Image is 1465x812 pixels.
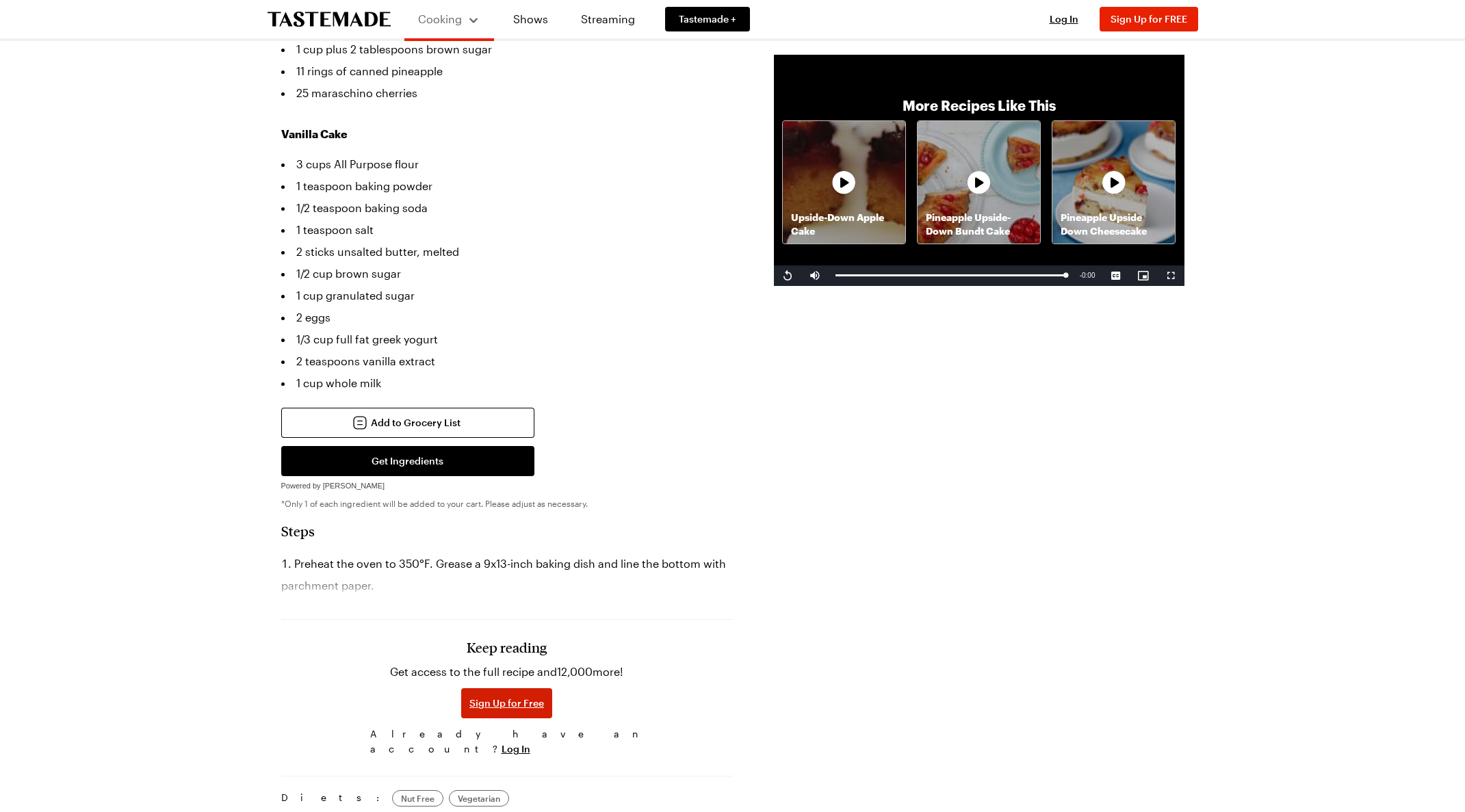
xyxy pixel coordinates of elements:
a: Pineapple Upside Down CheesecakeRecipe image thumbnail [1052,120,1176,244]
li: 1/3 cup full fat greek yogurt [281,328,733,350]
li: 2 sticks unsalted butter, melted [281,241,733,263]
li: 1 cup whole milk [281,372,733,394]
button: Cooking [418,5,480,33]
div: Progress Bar [835,274,1066,276]
span: Already have an account? [370,726,644,757]
span: Add to Grocery List [371,416,461,430]
button: Log In [1037,12,1091,26]
span: 0:00 [1082,272,1095,279]
a: Tastemade + [665,7,750,31]
p: Upside-Down Apple Cake [783,211,905,238]
p: Get access to the full recipe and 12,000 more! [390,664,623,680]
a: Vegetarian [449,790,509,807]
span: Cooking [418,12,462,25]
span: Diets: [281,790,387,807]
a: Upside-Down Apple CakeRecipe image thumbnail [782,120,906,244]
h3: Keep reading [467,639,547,655]
button: Get Ingredients [281,446,534,476]
button: Mute [801,265,829,286]
button: Add to Grocery List [281,408,534,438]
li: 1 teaspoon baking powder [281,175,733,197]
span: Nut Free [401,791,435,805]
p: More Recipes Like This [903,96,1056,115]
span: Vegetarian [458,791,500,805]
button: Captions [1102,265,1130,286]
span: Sign Up for Free [469,696,544,710]
li: 1/2 cup brown sugar [281,263,733,285]
li: 11 rings of canned pineapple [281,60,733,82]
h2: Steps [281,523,733,539]
li: 1/2 teaspoon baking soda [281,197,733,219]
li: 2 eggs [281,306,733,328]
a: Pineapple Upside-Down Bundt CakeRecipe image thumbnail [917,120,1041,244]
a: Powered by [PERSON_NAME] [281,477,385,490]
button: Log In [502,742,530,756]
li: 2 teaspoons vanilla extract [281,350,733,372]
a: Nut Free [392,790,443,807]
button: Sign Up for FREE [1100,7,1198,31]
h3: Vanilla Cake [281,126,733,142]
li: 3 cups All Purpose flour [281,153,733,175]
li: 1 cup plus 2 tablespoons brown sugar [281,38,733,60]
li: Preheat the oven to 350°F. Grease a 9x13-inch baking dish and line the bottom with parchment paper. [281,553,733,597]
li: 1 cup granulated sugar [281,285,733,306]
p: Pineapple Upside Down Cheesecake [1052,211,1175,238]
li: 25 maraschino cherries [281,82,733,104]
p: *Only 1 of each ingredient will be added to your cart. Please adjust as necessary. [281,498,733,509]
button: Replay [774,265,801,286]
button: Sign Up for Free [461,688,552,718]
li: 1 teaspoon salt [281,219,733,241]
span: Tastemade + [679,12,736,26]
button: Picture-in-Picture [1130,265,1157,286]
p: Pineapple Upside-Down Bundt Cake [918,211,1040,238]
button: Fullscreen [1157,265,1184,286]
span: Powered by [PERSON_NAME] [281,482,385,490]
span: Sign Up for FREE [1111,13,1187,25]
a: To Tastemade Home Page [268,12,391,27]
span: Log In [1050,13,1078,25]
span: - [1080,272,1082,279]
